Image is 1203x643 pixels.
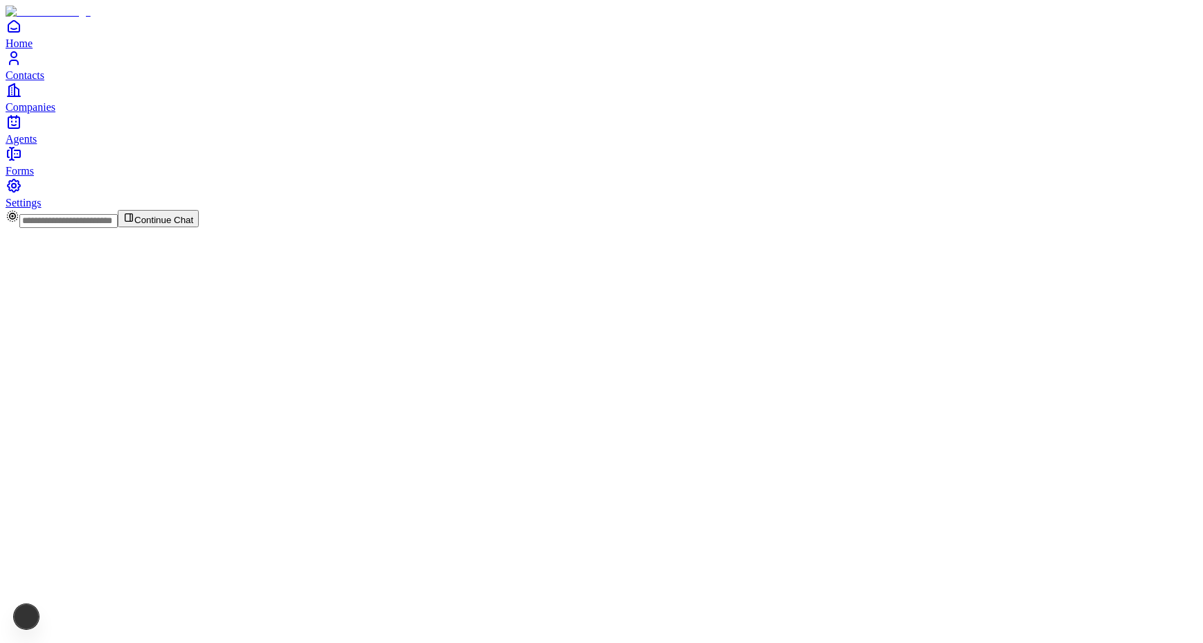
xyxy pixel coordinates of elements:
button: Continue Chat [118,210,199,227]
span: Home [6,37,33,49]
a: Agents [6,114,1197,145]
a: Home [6,18,1197,49]
a: Forms [6,146,1197,177]
div: Continue Chat [6,209,1197,228]
span: Agents [6,133,37,145]
span: Contacts [6,69,44,81]
a: Settings [6,177,1197,209]
span: Companies [6,101,55,113]
span: Settings [6,197,42,209]
a: Companies [6,82,1197,113]
img: Item Brain Logo [6,6,91,18]
span: Forms [6,165,34,177]
a: Contacts [6,50,1197,81]
span: Continue Chat [134,215,193,225]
